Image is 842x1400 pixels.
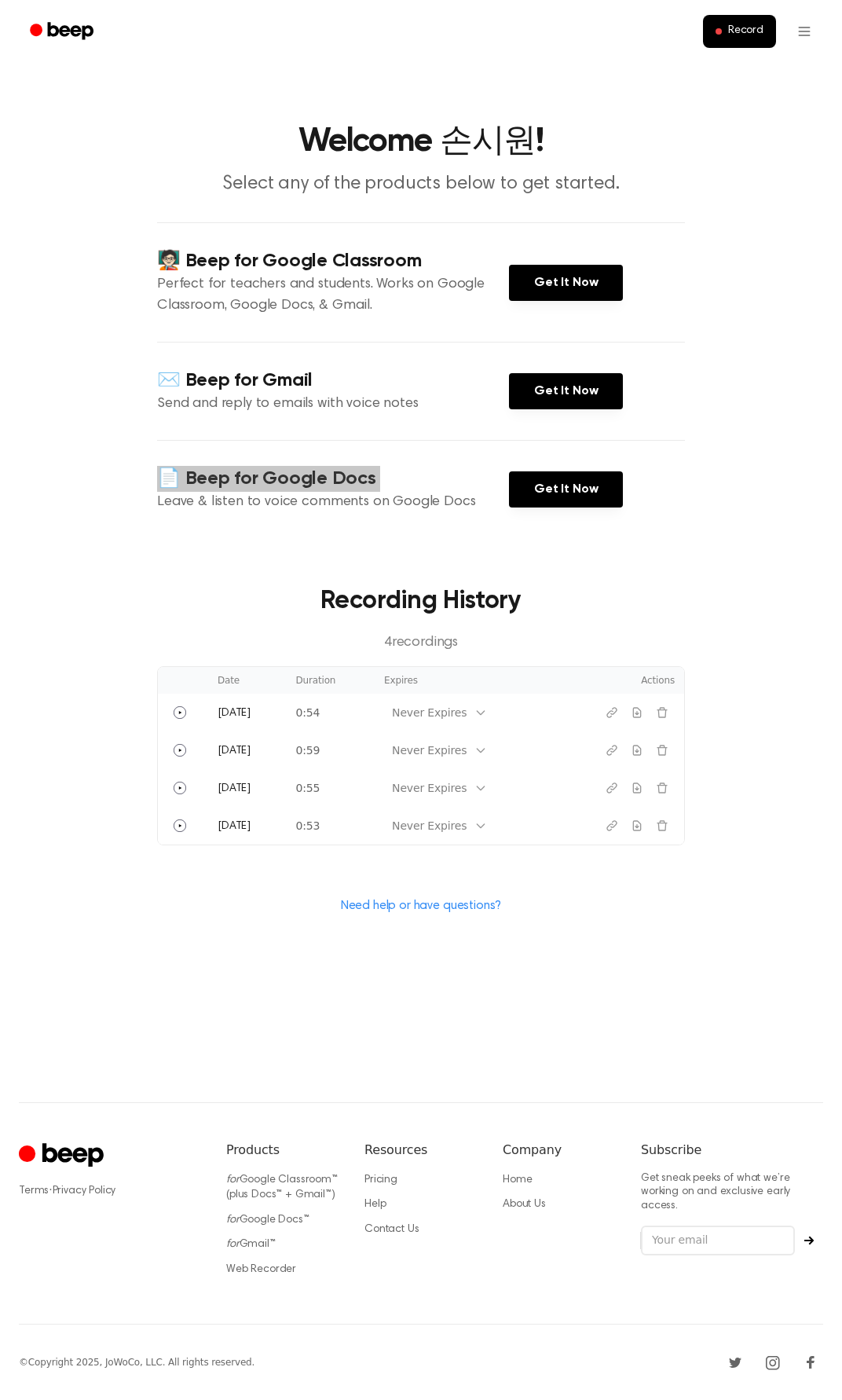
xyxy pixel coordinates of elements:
[167,813,192,838] button: Play
[728,24,763,38] span: Record
[650,813,675,838] button: Delete recording
[650,700,675,725] button: Delete recording
[723,1350,748,1375] a: Twitter
[226,1175,338,1201] a: forGoogle Classroom™ (plus Docs™ + Gmail™)
[503,1141,616,1160] h6: Company
[503,1175,532,1186] a: Home
[558,667,684,694] th: Actions
[226,1264,296,1275] a: Web Recorder
[509,265,623,301] a: Get It Now
[157,492,509,513] p: Leave & listen to voice comments on Google Docs
[226,1239,276,1250] a: forGmail™
[286,694,375,731] td: 0:54
[157,368,509,394] h4: ✉️ Beep for Gmail
[364,1175,397,1186] a: Pricing
[624,813,650,838] button: Download recording
[218,821,251,832] span: [DATE]
[364,1224,419,1235] a: Contact Us
[218,746,251,757] span: [DATE]
[19,16,108,47] a: Beep
[19,1186,49,1197] a: Terms
[218,708,251,719] span: [DATE]
[364,1199,386,1210] a: Help
[119,171,723,197] p: Select any of the products below to get started.
[286,667,375,694] th: Duration
[19,1141,108,1171] a: Cruip
[798,1350,823,1375] a: Facebook
[599,813,624,838] button: Copy link
[599,738,624,763] button: Copy link
[503,1199,546,1210] a: About Us
[364,1141,478,1160] h6: Resources
[641,1226,795,1255] input: Your email
[19,1183,201,1199] div: ·
[157,248,509,274] h4: 🧑🏻‍🏫 Beep for Google Classroom
[167,700,192,725] button: Play
[599,775,624,801] button: Copy link
[157,274,509,317] p: Perfect for teachers and students. Works on Google Classroom, Google Docs, & Gmail.
[226,1239,240,1250] i: for
[286,731,375,769] td: 0:59
[599,700,624,725] button: Copy link
[182,582,660,620] h3: Recording History
[650,738,675,763] button: Delete recording
[760,1350,785,1375] a: Instagram
[182,632,660,654] p: 4 recording s
[703,15,776,48] button: Record
[624,775,650,801] button: Download recording
[286,769,375,807] td: 0:55
[226,1215,309,1226] a: forGoogle Docs™
[795,1236,823,1245] button: Subscribe
[19,126,823,159] h1: Welcome 손시원!
[208,667,286,694] th: Date
[19,1355,254,1369] div: © Copyright 2025, JoWoCo, LLC. All rights reserved.
[167,775,192,801] button: Play
[624,738,650,763] button: Download recording
[375,667,558,694] th: Expires
[509,471,623,508] a: Get It Now
[226,1215,240,1226] i: for
[226,1175,240,1186] i: for
[392,780,467,797] div: Never Expires
[218,783,251,794] span: [DATE]
[157,466,509,492] h4: 📄 Beep for Google Docs
[392,818,467,834] div: Never Expires
[785,13,823,50] button: Open menu
[341,900,502,912] a: Need help or have questions?
[53,1186,116,1197] a: Privacy Policy
[392,705,467,721] div: Never Expires
[167,738,192,763] button: Play
[641,1172,823,1214] p: Get sneak peeks of what we’re working on and exclusive early access.
[641,1141,823,1160] h6: Subscribe
[509,373,623,409] a: Get It Now
[157,394,509,415] p: Send and reply to emails with voice notes
[650,775,675,801] button: Delete recording
[392,742,467,759] div: Never Expires
[624,700,650,725] button: Download recording
[226,1141,339,1160] h6: Products
[286,807,375,845] td: 0:53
